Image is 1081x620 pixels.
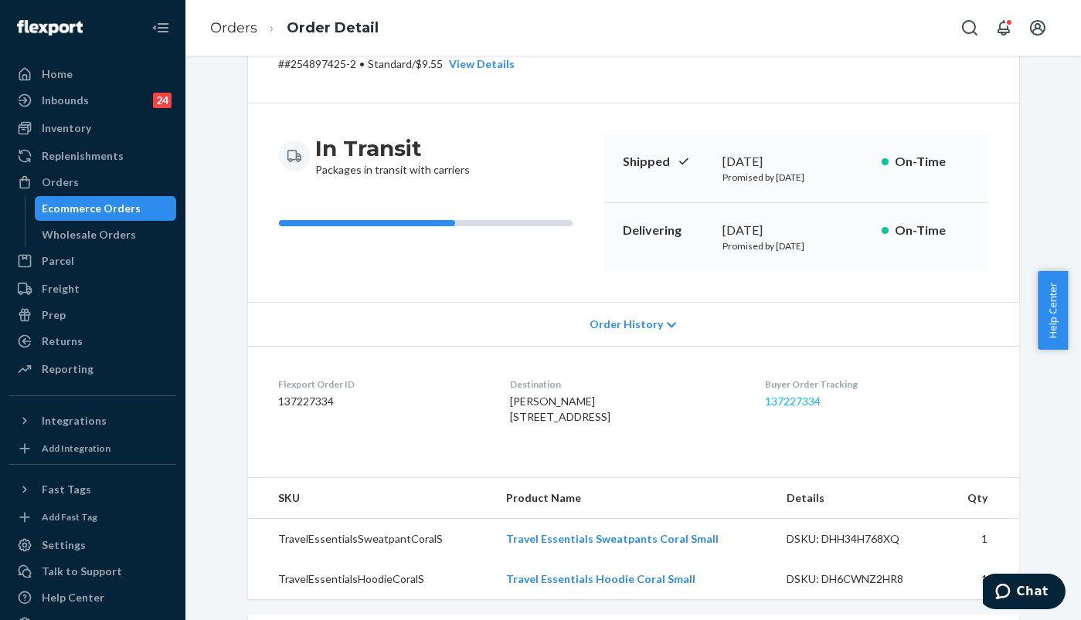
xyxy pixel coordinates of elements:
div: Inventory [42,120,91,136]
a: Returns [9,329,176,354]
a: Add Integration [9,439,176,458]
span: Standard [369,57,413,70]
a: Prep [9,303,176,327]
h3: In Transit [316,134,471,162]
span: [PERSON_NAME] [STREET_ADDRESS] [510,395,610,423]
div: Inbounds [42,93,89,108]
a: Reporting [9,357,176,381]
a: Home [9,62,176,86]
dt: Flexport Order ID [279,378,485,391]
div: Fast Tags [42,482,91,497]
p: Delivering [623,222,711,239]
div: Reporting [42,361,93,377]
div: Settings [42,537,86,553]
td: 1 [943,519,1018,560]
a: Inventory [9,116,176,141]
div: Add Fast Tag [42,510,97,523]
td: 1 [943,559,1018,599]
div: [DATE] [723,222,869,239]
div: Talk to Support [42,564,122,579]
a: Order Detail [287,19,379,36]
iframe: Opens a widget where you can chat to one of our agents [983,574,1066,612]
th: Details [774,478,944,519]
p: On-Time [895,153,970,171]
p: Promised by [DATE] [723,171,869,184]
a: Replenishments [9,144,176,168]
div: [DATE] [723,153,869,171]
div: Parcel [42,253,74,269]
div: Integrations [42,413,107,429]
div: DSKU: DHH34H768XQ [787,531,932,547]
div: DSKU: DH6CWNZ2HR8 [787,571,932,587]
a: Freight [9,276,176,301]
button: Close Navigation [145,12,176,43]
a: Parcel [9,249,176,273]
button: Fast Tags [9,477,176,502]
th: SKU [248,478,494,519]
th: Qty [943,478,1018,519]
td: TravelEssentialsHoodieCoralS [248,559,494,599]
a: Travel Essentials Hoodie Coral Small [506,572,695,585]
a: Add Fast Tag [9,508,176,527]
button: Integrations [9,408,176,433]
div: Packages in transit with carriers [316,134,471,178]
div: Help Center [42,590,104,605]
p: Promised by [DATE] [723,239,869,252]
div: 24 [153,93,172,108]
p: Shipped [623,153,711,171]
div: Returns [42,334,83,349]
a: Ecommerce Orders [35,196,177,221]
button: Open Search Box [954,12,985,43]
button: Open notifications [988,12,1019,43]
button: View Details [444,56,515,72]
button: Open account menu [1022,12,1053,43]
dt: Buyer Order Tracking [765,378,988,391]
p: On-Time [895,222,970,239]
img: Flexport logo [17,20,83,36]
div: Prep [42,307,66,323]
div: Home [42,66,73,82]
dd: 137227334 [279,394,485,409]
p: # #254897425-2 / $9.55 [279,56,515,72]
div: Wholesale Orders [42,227,137,242]
a: Orders [9,170,176,195]
a: Travel Essentials Sweatpants Coral Small [506,532,719,545]
a: Wholesale Orders [35,222,177,247]
div: Replenishments [42,148,124,164]
td: TravelEssentialsSweatpantCoralS [248,519,494,560]
ol: breadcrumbs [198,5,391,51]
a: 137227334 [765,395,821,408]
button: Talk to Support [9,559,176,584]
span: Order History [590,317,663,332]
a: Inbounds24 [9,88,176,113]
a: Help Center [9,585,176,610]
div: Orders [42,174,79,190]
button: Help Center [1038,271,1068,350]
div: Add Integration [42,442,110,455]
span: • [360,57,365,70]
div: Freight [42,281,80,296]
a: Orders [210,19,257,36]
dt: Destination [510,378,740,391]
a: Settings [9,533,176,557]
div: Ecommerce Orders [42,201,141,216]
th: Product Name [494,478,774,519]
